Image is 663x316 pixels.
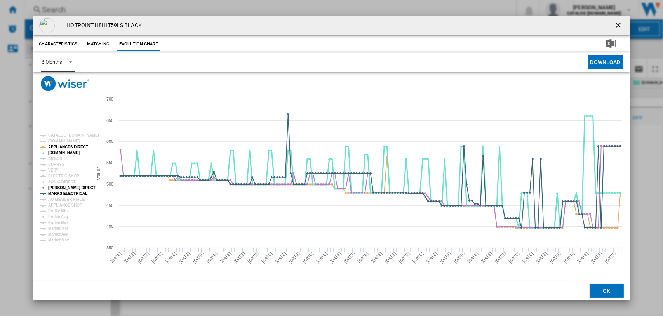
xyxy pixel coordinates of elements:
tspan: 700 [106,97,113,101]
tspan: [DATE] [343,251,356,264]
img: logo_wiser_300x94.png [41,76,89,91]
tspan: Profile Min [48,209,68,213]
button: getI18NText('BUTTONS.CLOSE_DIALOG') [611,18,627,33]
tspan: [DATE] [590,251,603,264]
tspan: [DATE] [302,251,315,264]
tspan: [DATE] [425,251,438,264]
tspan: [DATE] [192,251,205,264]
tspan: Profile Avg [48,215,68,219]
tspan: AO MEMBER PRICE [48,197,85,201]
md-dialog: Product popup [33,16,630,300]
tspan: [DATE] [371,251,383,264]
tspan: [DATE] [124,251,136,264]
tspan: [DATE] [439,251,452,264]
tspan: [DATE] [288,251,301,264]
tspan: [DATE] [508,251,521,264]
tspan: CATALOG [DOMAIN_NAME] [48,133,99,137]
tspan: [DATE] [522,251,534,264]
tspan: [DATE] [247,251,260,264]
tspan: CURRYS [48,162,64,167]
tspan: 500 [106,182,113,186]
tspan: 400 [106,224,113,229]
tspan: [DATE] [604,251,617,264]
tspan: [DATE] [316,251,329,264]
div: 6 Months [42,59,62,65]
button: OK [590,284,624,298]
tspan: [DATE] [563,251,576,264]
button: Characteristics [37,37,79,51]
tspan: [DATE] [480,251,493,264]
tspan: [DOMAIN_NAME] [48,139,80,143]
tspan: [DATE] [233,251,246,264]
tspan: 650 [106,118,113,123]
tspan: [PERSON_NAME] DIRECT [48,186,96,190]
tspan: [DATE] [261,251,273,264]
tspan: Market Min [48,226,68,231]
tspan: [DATE] [398,251,411,264]
tspan: [DATE] [549,251,562,264]
tspan: [DATE] [219,251,232,264]
tspan: [DATE] [357,251,370,264]
img: empty.gif [39,18,55,33]
tspan: [DOMAIN_NAME] [48,151,80,155]
tspan: VERY [48,168,59,172]
tspan: [DATE] [110,251,122,264]
tspan: Market Max [48,238,69,242]
tspan: SONIC DIRECT [48,180,75,184]
tspan: Profile Max [48,221,69,225]
tspan: [DATE] [494,251,507,264]
tspan: [DATE] [165,251,177,264]
tspan: MARKS ELECTRICAL [48,191,87,196]
tspan: 600 [106,139,113,144]
tspan: [DATE] [384,251,397,264]
img: excel-24x24.png [606,39,616,48]
h4: HOTPOINT H8IHT59LS BLACK [63,22,141,30]
tspan: [DATE] [467,251,480,264]
button: Download in Excel [594,37,628,51]
tspan: ELECTRIC SHOP [48,174,79,178]
tspan: [DATE] [535,251,548,264]
tspan: Market Avg [48,232,68,236]
ng-md-icon: getI18NText('BUTTONS.CLOSE_DIALOG') [614,21,624,31]
button: Matching [81,37,115,51]
tspan: [DATE] [329,251,342,264]
tspan: [DATE] [576,251,589,264]
tspan: 350 [106,245,113,250]
tspan: [DATE] [151,251,164,264]
tspan: [DATE] [206,251,219,264]
button: Evolution chart [117,37,160,51]
tspan: 550 [106,160,113,165]
tspan: APPLIANCES DIRECT [48,145,88,149]
tspan: 450 [106,203,113,208]
tspan: [DATE] [178,251,191,264]
tspan: [DATE] [412,251,425,264]
tspan: [DATE] [453,251,466,264]
tspan: [DATE] [137,251,150,264]
tspan: ARGOS [48,156,63,161]
tspan: APPLIANCE SHOP [48,203,82,207]
tspan: Values [96,167,102,180]
button: Download [588,55,623,69]
tspan: [DATE] [275,251,287,264]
